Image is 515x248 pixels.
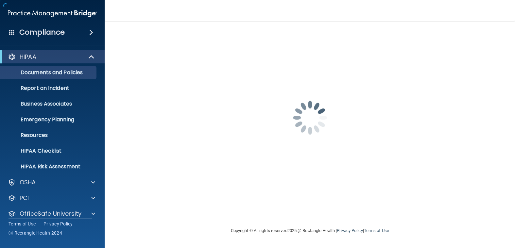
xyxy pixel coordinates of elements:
a: Privacy Policy [337,228,363,233]
p: PCI [20,194,29,202]
p: Report an Incident [4,85,94,91]
p: Documents and Policies [4,69,94,76]
p: Business Associates [4,101,94,107]
a: HIPAA [8,53,95,61]
a: OfficeSafe University [8,210,95,218]
p: HIPAA Checklist [4,148,94,154]
a: Terms of Use [364,228,389,233]
p: OSHA [20,178,36,186]
p: Emergency Planning [4,116,94,123]
a: PCI [8,194,95,202]
a: OSHA [8,178,95,186]
p: OfficeSafe University [20,210,81,218]
h4: Compliance [19,28,65,37]
img: PMB logo [8,7,97,20]
span: Ⓒ Rectangle Health 2024 [9,230,62,236]
a: Privacy Policy [43,221,73,227]
img: spinner.e123f6fc.gif [277,85,343,150]
p: Resources [4,132,94,139]
p: HIPAA Risk Assessment [4,163,94,170]
div: Copyright © All rights reserved 2025 @ Rectangle Health | | [191,220,429,241]
p: HIPAA [20,53,36,61]
a: Terms of Use [9,221,36,227]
